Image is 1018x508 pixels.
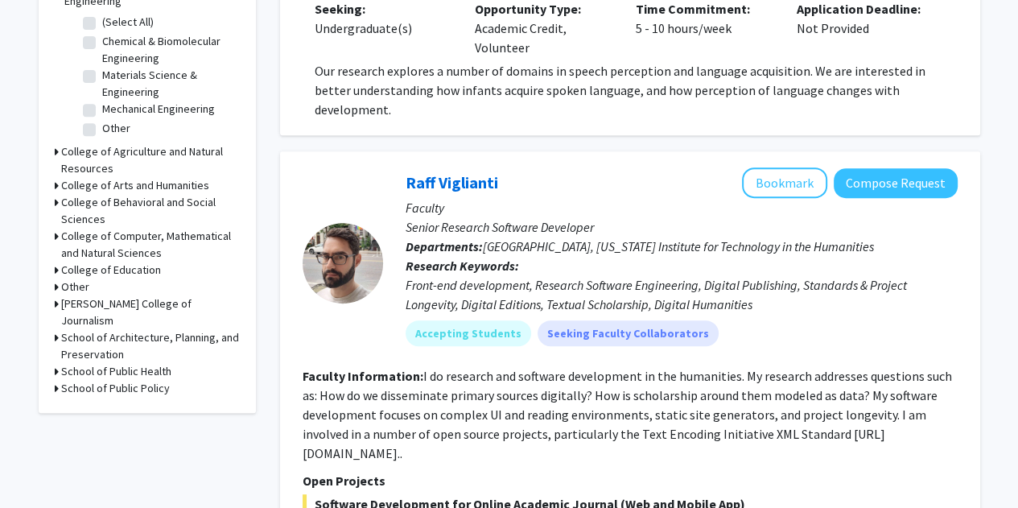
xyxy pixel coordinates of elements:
h3: College of Arts and Humanities [61,177,209,194]
h3: Other [61,279,89,295]
b: Faculty Information: [303,368,423,384]
h3: College of Agriculture and Natural Resources [61,143,240,177]
mat-chip: Seeking Faculty Collaborators [538,320,719,346]
h3: School of Public Health [61,363,171,380]
button: Add Raff Viglianti to Bookmarks [742,167,827,198]
div: Undergraduate(s) [315,19,451,38]
h3: School of Public Policy [61,380,170,397]
p: Faculty [406,198,958,217]
label: Other [102,120,130,137]
button: Compose Request to Raff Viglianti [834,168,958,198]
iframe: Chat [12,436,68,496]
mat-chip: Accepting Students [406,320,531,346]
p: Our research explores a number of domains in speech perception and language acquisition. We are i... [315,61,958,119]
h3: College of Computer, Mathematical and Natural Sciences [61,228,240,262]
h3: [PERSON_NAME] College of Journalism [61,295,240,329]
b: Departments: [406,238,483,254]
h3: College of Education [61,262,161,279]
a: Raff Viglianti [406,172,498,192]
label: Chemical & Biomolecular Engineering [102,33,236,67]
label: Mechanical Engineering [102,101,215,118]
p: Senior Research Software Developer [406,217,958,237]
label: (Select All) [102,14,154,31]
p: Open Projects [303,471,958,490]
h3: College of Behavioral and Social Sciences [61,194,240,228]
span: [GEOGRAPHIC_DATA], [US_STATE] Institute for Technology in the Humanities [483,238,874,254]
b: Research Keywords: [406,258,519,274]
div: Front-end development, Research Software Engineering, Digital Publishing, Standards & Project Lon... [406,275,958,314]
fg-read-more: I do research and software development in the humanities. My research addresses questions such as... [303,368,952,461]
label: Materials Science & Engineering [102,67,236,101]
h3: School of Architecture, Planning, and Preservation [61,329,240,363]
